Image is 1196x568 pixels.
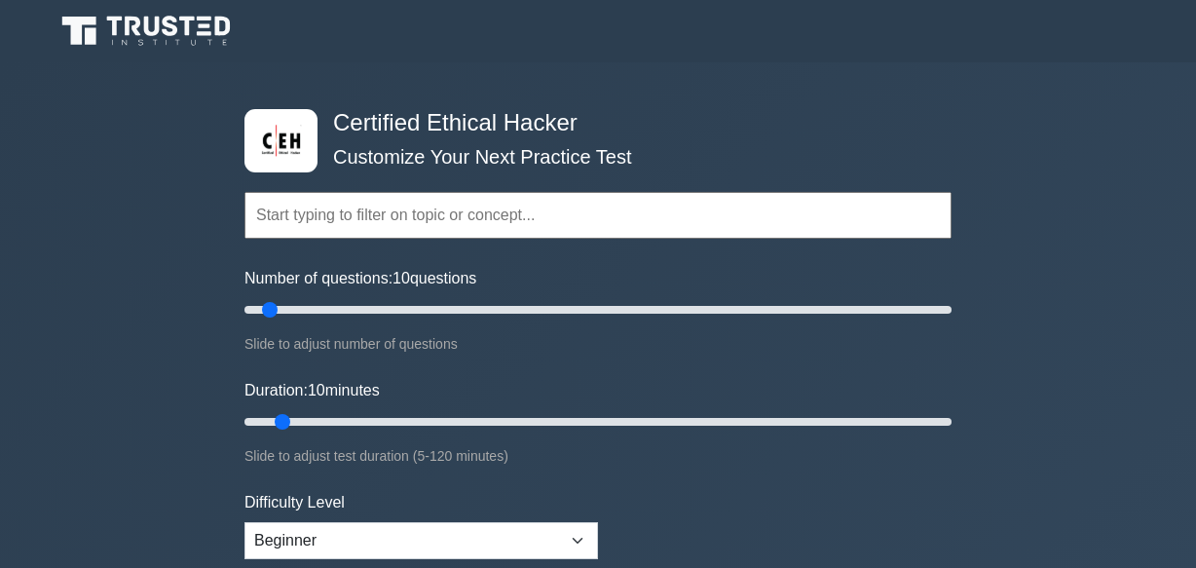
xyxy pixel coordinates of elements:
span: 10 [392,270,410,286]
span: 10 [308,382,325,398]
h4: Certified Ethical Hacker [325,109,856,137]
label: Difficulty Level [244,491,345,514]
div: Slide to adjust test duration (5-120 minutes) [244,444,952,468]
label: Duration: minutes [244,379,380,402]
div: Slide to adjust number of questions [244,332,952,356]
label: Number of questions: questions [244,267,476,290]
input: Start typing to filter on topic or concept... [244,192,952,239]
